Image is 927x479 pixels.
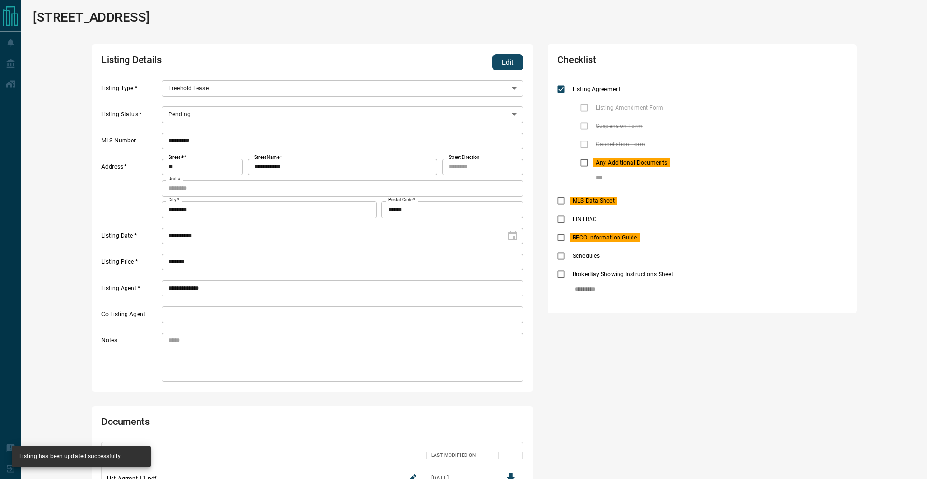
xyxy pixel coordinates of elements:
[19,449,121,465] div: Listing has been updated successfully
[162,106,523,123] div: Pending
[593,103,666,112] span: Listing Amendment Form
[449,155,479,161] label: Street Direction
[593,158,670,167] span: Any Additional Documents
[492,54,523,70] button: Edit
[426,442,499,469] div: Last Modified On
[593,122,645,130] span: Suspension Form
[101,111,159,123] label: Listing Status
[101,284,159,297] label: Listing Agent
[570,215,599,224] span: FINTRAC
[254,155,282,161] label: Street Name
[557,54,731,70] h2: Checklist
[101,310,159,323] label: Co Listing Agent
[570,233,639,242] span: RECO Information Guide
[162,80,523,97] div: Freehold Lease
[101,416,354,432] h2: Documents
[169,197,179,203] label: City
[107,442,131,469] div: Filename
[570,197,617,205] span: MLS Data Sheet
[570,270,675,279] span: BrokerBay Showing Instructions Sheet
[33,10,150,25] h1: [STREET_ADDRESS]
[593,140,647,149] span: Cancellation Form
[570,85,623,94] span: Listing Agreement
[169,176,181,182] label: Unit #
[101,163,159,218] label: Address
[101,258,159,270] label: Listing Price
[431,442,476,469] div: Last Modified On
[101,232,159,244] label: Listing Date
[101,85,159,97] label: Listing Type
[101,137,159,149] label: MLS Number
[101,337,159,382] label: Notes
[101,54,354,70] h2: Listing Details
[570,252,602,260] span: Schedules
[102,442,426,469] div: Filename
[596,172,827,184] input: checklist input
[169,155,186,161] label: Street #
[388,197,415,203] label: Postal Code
[575,283,827,296] input: checklist input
